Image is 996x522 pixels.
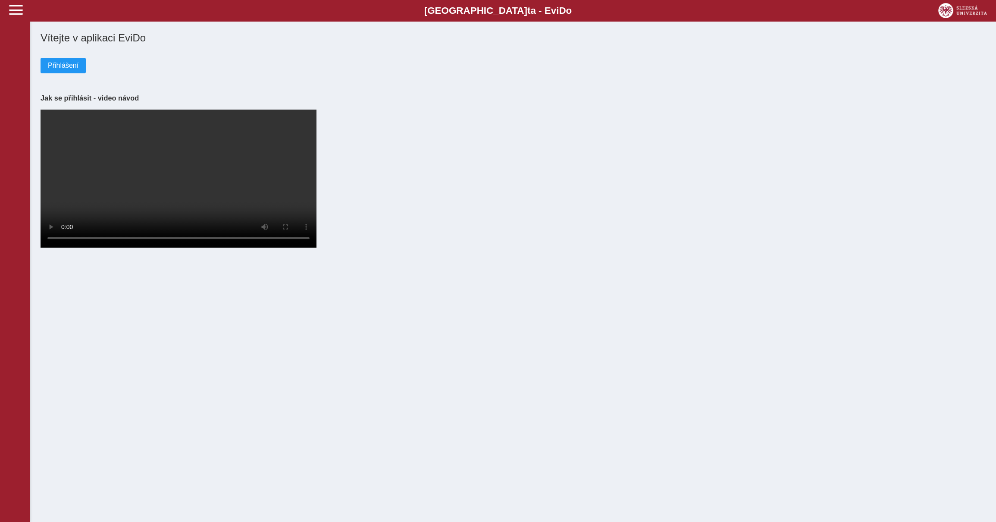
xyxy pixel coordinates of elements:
span: o [566,5,572,16]
span: Přihlášení [48,62,78,69]
img: logo_web_su.png [938,3,987,18]
video: Your browser does not support the video tag. [41,110,316,248]
h3: Jak se přihlásit - video návod [41,94,986,102]
button: Přihlášení [41,58,86,73]
span: t [527,5,530,16]
h1: Vítejte v aplikaci EviDo [41,32,986,44]
span: D [559,5,566,16]
b: [GEOGRAPHIC_DATA] a - Evi [26,5,970,16]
